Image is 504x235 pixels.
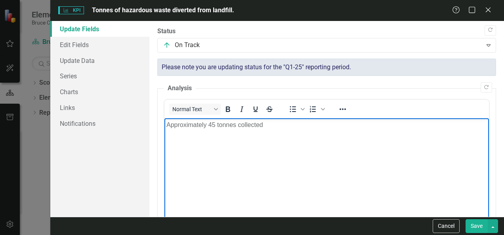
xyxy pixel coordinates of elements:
button: Bold [221,104,235,115]
label: Status [157,27,496,36]
span: Normal Text [172,106,211,112]
div: Bullet list [286,104,306,115]
a: Series [50,68,149,84]
a: Update Fields [50,21,149,37]
button: Strikethrough [263,104,276,115]
button: Cancel [433,219,460,233]
span: KPI [58,6,84,14]
button: Underline [249,104,262,115]
button: Reveal or hide additional toolbar items [336,104,349,115]
div: Please note you are updating status for the "Q1-25" reporting period. [157,59,496,76]
button: Save [466,219,488,233]
button: Block Normal Text [169,104,221,115]
a: Notifications [50,116,149,131]
a: Edit Fields [50,37,149,53]
a: Links [50,100,149,116]
a: Charts [50,84,149,100]
legend: Analysis [164,84,196,93]
span: Tonnes of hazardous waste diverted from landfill. [92,6,234,14]
button: Italic [235,104,248,115]
div: Numbered list [306,104,326,115]
a: Update Data [50,53,149,68]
